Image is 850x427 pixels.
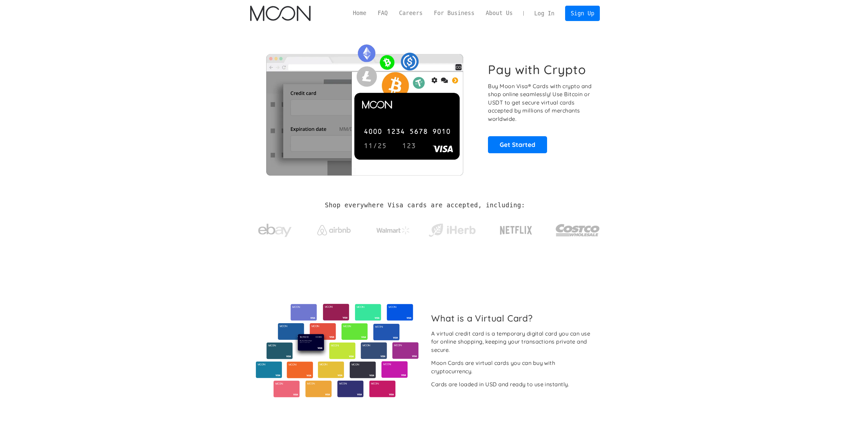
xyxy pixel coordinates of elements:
[376,226,410,234] img: Walmart
[250,213,300,244] a: ebay
[372,9,393,17] a: FAQ
[499,222,533,239] img: Netflix
[488,136,547,153] a: Get Started
[393,9,428,17] a: Careers
[347,9,372,17] a: Home
[368,220,418,238] a: Walmart
[565,6,600,21] a: Sign Up
[480,9,518,17] a: About Us
[431,330,594,354] div: A virtual credit card is a temporary digital card you can use for online shopping, keeping your t...
[529,6,560,21] a: Log In
[427,215,477,242] a: iHerb
[486,215,546,242] a: Netflix
[255,304,419,397] img: Virtual cards from Moon
[250,6,311,21] a: home
[250,6,311,21] img: Moon Logo
[555,218,600,243] img: Costco
[431,359,594,375] div: Moon Cards are virtual cards you can buy with cryptocurrency.
[555,211,600,246] a: Costco
[431,313,594,324] h2: What is a Virtual Card?
[428,9,480,17] a: For Business
[317,225,351,235] img: Airbnb
[431,380,569,389] div: Cards are loaded in USD and ready to use instantly.
[325,202,525,209] h2: Shop everywhere Visa cards are accepted, including:
[250,40,479,175] img: Moon Cards let you spend your crypto anywhere Visa is accepted.
[258,220,292,241] img: ebay
[488,82,592,123] p: Buy Moon Visa® Cards with crypto and shop online seamlessly! Use Bitcoin or USDT to get secure vi...
[309,218,359,239] a: Airbnb
[488,62,586,77] h1: Pay with Crypto
[427,222,477,239] img: iHerb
